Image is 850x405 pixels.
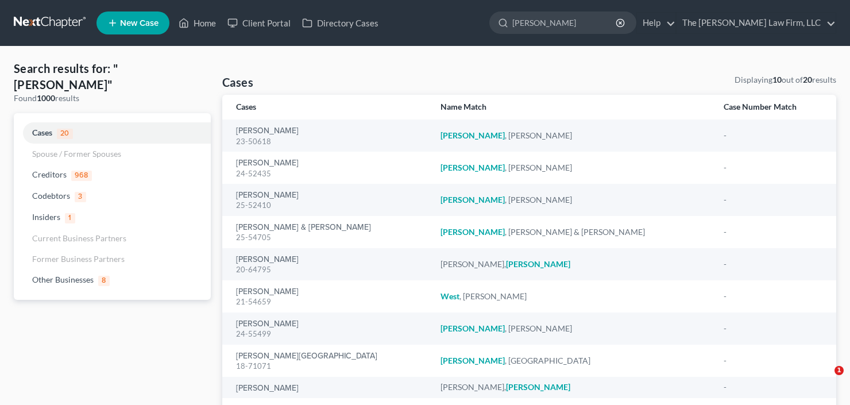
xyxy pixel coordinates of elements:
em: [PERSON_NAME] [441,356,505,365]
span: Insiders [32,212,60,222]
h4: Search results for: "[PERSON_NAME]" [14,60,211,92]
div: - [724,130,822,141]
em: [PERSON_NAME] [506,259,570,269]
a: Spouse / Former Spouses [14,144,211,164]
div: , [GEOGRAPHIC_DATA] [441,355,705,367]
em: [PERSON_NAME] [441,130,505,140]
div: , [PERSON_NAME] [441,194,705,206]
div: - [724,194,822,206]
input: Search by name... [512,12,617,33]
div: , [PERSON_NAME] [441,162,705,173]
strong: 10 [772,75,782,84]
a: [PERSON_NAME] [236,127,299,135]
a: Insiders1 [14,207,211,228]
a: [PERSON_NAME] & [PERSON_NAME] [236,223,371,232]
div: - [724,355,822,367]
a: [PERSON_NAME] [236,256,299,264]
th: Name Match [431,95,714,119]
a: The [PERSON_NAME] Law Firm, LLC [677,13,836,33]
strong: 1000 [37,93,55,103]
em: [PERSON_NAME] [441,227,505,237]
span: Codebtors [32,191,70,200]
a: [PERSON_NAME] [236,159,299,167]
span: 3 [75,192,86,202]
a: Home [173,13,222,33]
div: 24-52435 [236,168,422,179]
span: New Case [120,19,159,28]
div: 23-50618 [236,136,422,147]
a: [PERSON_NAME] [236,384,299,392]
a: Client Portal [222,13,296,33]
iframe: Intercom live chat [811,366,839,394]
a: [PERSON_NAME] [236,191,299,199]
a: [PERSON_NAME][GEOGRAPHIC_DATA] [236,352,377,360]
span: Cases [32,128,52,137]
em: [PERSON_NAME] [441,323,505,333]
span: 8 [98,276,110,286]
div: 20-64795 [236,264,422,275]
div: 25-54705 [236,232,422,243]
div: - [724,226,822,238]
span: 1 [65,213,75,223]
div: , [PERSON_NAME] [441,323,705,334]
div: - [724,381,822,393]
div: [PERSON_NAME], [441,381,705,393]
em: [PERSON_NAME] [441,195,505,205]
a: Codebtors3 [14,186,211,207]
span: Creditors [32,169,67,179]
a: [PERSON_NAME] [236,288,299,296]
div: - [724,162,822,173]
th: Case Number Match [714,95,836,119]
em: [PERSON_NAME] [441,163,505,172]
a: Former Business Partners [14,249,211,269]
span: Current Business Partners [32,233,126,243]
th: Cases [222,95,431,119]
div: - [724,291,822,302]
em: [PERSON_NAME] [506,382,570,392]
span: 968 [71,171,92,181]
div: , [PERSON_NAME] & [PERSON_NAME] [441,226,705,238]
span: 1 [834,366,844,375]
em: West [441,291,459,301]
a: Cases20 [14,122,211,144]
div: , [PERSON_NAME] [441,291,705,302]
div: 18-71071 [236,361,422,372]
a: [PERSON_NAME] [236,320,299,328]
span: 20 [57,129,73,139]
a: Other Businesses8 [14,269,211,291]
div: 24-55499 [236,329,422,340]
a: Help [637,13,675,33]
span: Spouse / Former Spouses [32,149,121,159]
span: Other Businesses [32,275,94,284]
div: Found results [14,92,211,104]
h4: Cases [222,74,253,90]
span: Former Business Partners [32,254,125,264]
div: - [724,259,822,270]
div: - [724,323,822,334]
div: 21-54659 [236,296,422,307]
a: Creditors968 [14,164,211,186]
div: 25-52410 [236,200,422,211]
div: Displaying out of results [735,74,836,86]
a: Current Business Partners [14,228,211,249]
strong: 20 [803,75,812,84]
div: [PERSON_NAME], [441,259,705,270]
div: , [PERSON_NAME] [441,130,705,141]
a: Directory Cases [296,13,384,33]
